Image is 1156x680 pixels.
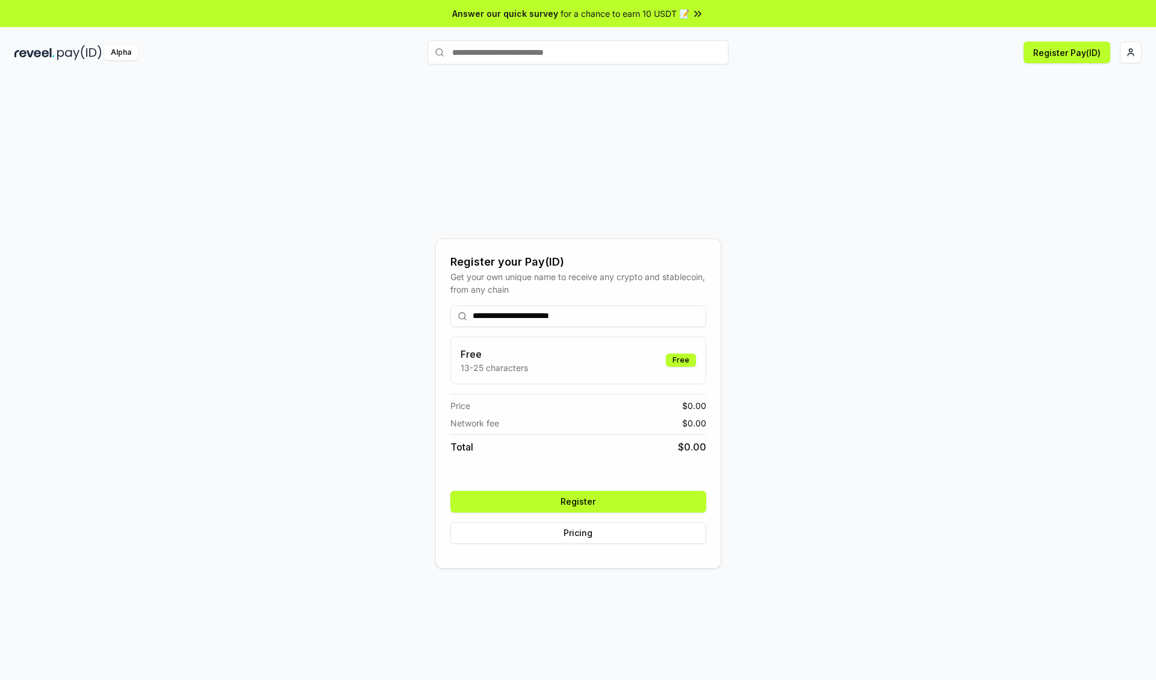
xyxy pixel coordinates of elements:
[450,270,706,296] div: Get your own unique name to receive any crypto and stablecoin, from any chain
[450,522,706,544] button: Pricing
[561,7,689,20] span: for a chance to earn 10 USDT 📝
[450,440,473,454] span: Total
[461,347,528,361] h3: Free
[1024,42,1110,63] button: Register Pay(ID)
[14,45,55,60] img: reveel_dark
[450,399,470,412] span: Price
[450,254,706,270] div: Register your Pay(ID)
[450,417,499,429] span: Network fee
[57,45,102,60] img: pay_id
[461,361,528,374] p: 13-25 characters
[678,440,706,454] span: $ 0.00
[450,491,706,513] button: Register
[666,354,696,367] div: Free
[104,45,138,60] div: Alpha
[452,7,558,20] span: Answer our quick survey
[682,417,706,429] span: $ 0.00
[682,399,706,412] span: $ 0.00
